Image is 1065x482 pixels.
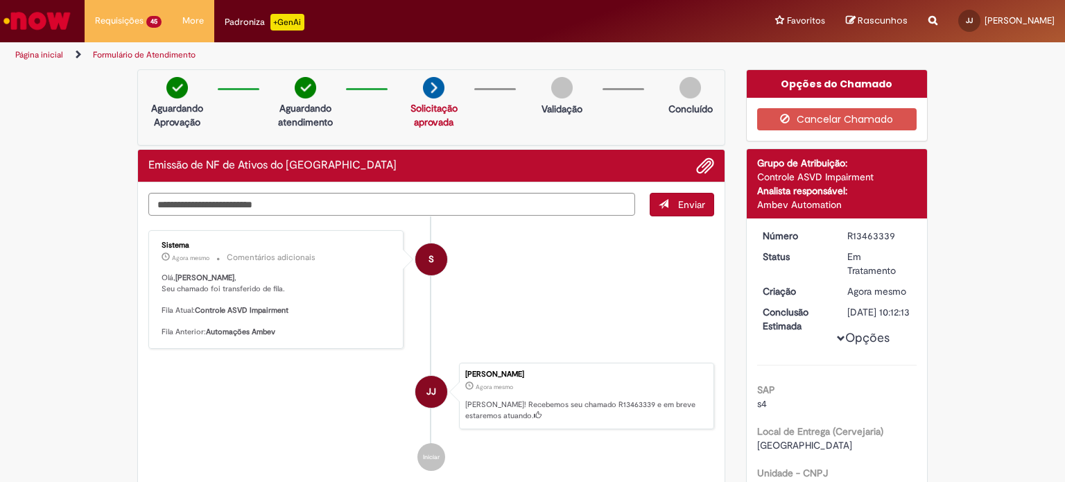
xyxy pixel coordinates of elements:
b: Automações Ambev [206,327,275,337]
span: s4 [757,397,767,410]
time: 29/08/2025 16:12:14 [172,254,209,262]
b: SAP [757,384,775,396]
span: JJ [426,375,436,408]
span: Rascunhos [858,14,908,27]
time: 29/08/2025 16:12:09 [847,285,906,298]
ul: Trilhas de página [10,42,700,68]
img: arrow-next.png [423,77,444,98]
div: Ambev Automation [757,198,917,212]
span: Enviar [678,198,705,211]
img: img-circle-grey.png [551,77,573,98]
p: Aguardando Aprovação [144,101,211,129]
span: [PERSON_NAME] [985,15,1055,26]
h2: Emissão de NF de Ativos do ASVD Histórico de tíquete [148,160,397,172]
span: Agora mesmo [476,383,513,391]
div: Grupo de Atribuição: [757,156,917,170]
div: Analista responsável: [757,184,917,198]
dt: Número [752,229,838,243]
div: R13463339 [847,229,912,243]
div: [PERSON_NAME] [465,370,707,379]
dt: Criação [752,284,838,298]
span: Agora mesmo [847,285,906,298]
div: Padroniza [225,14,304,31]
div: [DATE] 10:12:13 [847,305,912,319]
p: Concluído [668,102,713,116]
div: 29/08/2025 16:12:09 [847,284,912,298]
a: Formulário de Atendimento [93,49,196,60]
span: Favoritos [787,14,825,28]
button: Cancelar Chamado [757,108,917,130]
img: check-circle-green.png [166,77,188,98]
span: Requisições [95,14,144,28]
div: Controle ASVD Impairment [757,170,917,184]
span: S [428,243,434,276]
div: Sistema [162,241,392,250]
span: Agora mesmo [172,254,209,262]
small: Comentários adicionais [227,252,315,264]
span: [GEOGRAPHIC_DATA] [757,439,852,451]
img: img-circle-grey.png [679,77,701,98]
dt: Conclusão Estimada [752,305,838,333]
span: JJ [966,16,973,25]
b: Local de Entrega (Cervejaria) [757,425,883,438]
a: Solicitação aprovada [410,102,458,128]
li: Julia Juchem [148,363,714,429]
div: System [415,243,447,275]
dt: Status [752,250,838,264]
a: Rascunhos [846,15,908,28]
div: Opções do Chamado [747,70,928,98]
button: Enviar [650,193,714,216]
b: Unidade - CNPJ [757,467,828,479]
button: Adicionar anexos [696,157,714,175]
b: Controle ASVD Impairment [195,305,288,316]
span: More [182,14,204,28]
a: Página inicial [15,49,63,60]
p: +GenAi [270,14,304,31]
p: Validação [542,102,582,116]
b: [PERSON_NAME] [175,273,234,283]
p: Olá, , Seu chamado foi transferido de fila. Fila Atual: Fila Anterior: [162,273,392,338]
div: Julia Juchem [415,376,447,408]
time: 29/08/2025 16:12:09 [476,383,513,391]
img: check-circle-green.png [295,77,316,98]
img: ServiceNow [1,7,73,35]
div: Em Tratamento [847,250,912,277]
p: [PERSON_NAME]! Recebemos seu chamado R13463339 e em breve estaremos atuando. [465,399,707,421]
span: 45 [146,16,162,28]
p: Aguardando atendimento [272,101,339,129]
textarea: Digite sua mensagem aqui... [148,193,635,216]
